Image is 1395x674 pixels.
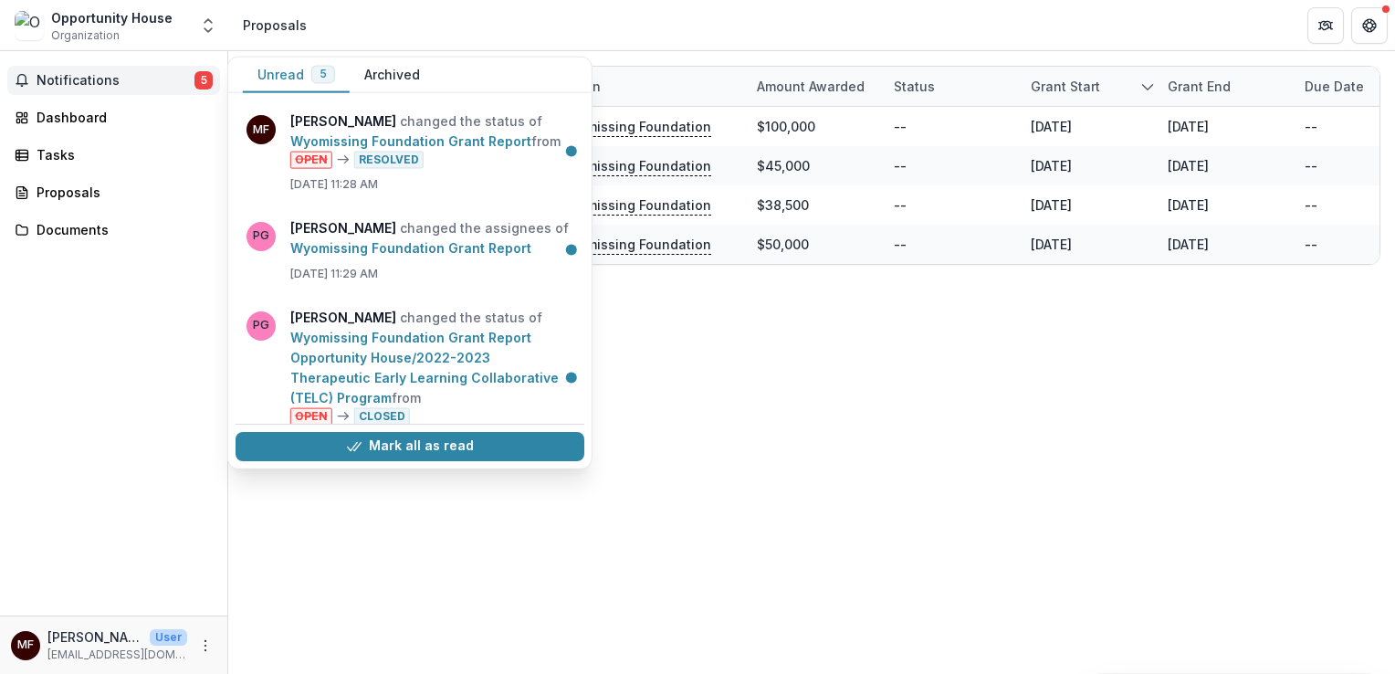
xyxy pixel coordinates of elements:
[1020,77,1111,96] div: Grant start
[883,77,946,96] div: Status
[1168,156,1209,175] div: [DATE]
[37,73,194,89] span: Notifications
[1031,117,1072,136] div: [DATE]
[1157,67,1294,106] div: Grant end
[757,195,809,215] div: $38,500
[195,7,221,44] button: Open entity switcher
[17,639,34,651] div: Modesto Fiume
[15,11,44,40] img: Opportunity House
[883,67,1020,106] div: Status
[1020,67,1157,106] div: Grant start
[1305,117,1317,136] div: --
[1307,7,1344,44] button: Partners
[236,12,314,38] nav: breadcrumb
[894,195,907,215] div: --
[529,156,711,176] p: The Wyomissing Foundation
[1168,117,1209,136] div: [DATE]
[243,58,350,93] button: Unread
[746,77,876,96] div: Amount awarded
[290,217,573,258] p: changed the assignees of
[47,627,142,647] p: [PERSON_NAME]
[1305,195,1317,215] div: --
[37,108,205,127] div: Dashboard
[518,67,746,106] div: Foundation
[1351,7,1388,44] button: Get Help
[746,67,883,106] div: Amount awarded
[7,177,220,207] a: Proposals
[7,102,220,132] a: Dashboard
[194,635,216,657] button: More
[1168,195,1209,215] div: [DATE]
[894,156,907,175] div: --
[350,58,435,93] button: Archived
[7,66,220,95] button: Notifications5
[894,235,907,254] div: --
[1157,77,1242,96] div: Grant end
[290,329,559,405] a: Wyomissing Foundation Grant Report Opportunity House/2022-2023 Therapeutic Early Learning Collabo...
[290,111,573,169] p: changed the status of from
[1140,79,1155,94] svg: sorted descending
[757,235,809,254] div: $50,000
[529,235,711,255] p: The Wyomissing Foundation
[757,117,815,136] div: $100,000
[51,27,120,44] span: Organization
[529,117,711,137] p: The Wyomissing Foundation
[51,8,173,27] div: Opportunity House
[1031,195,1072,215] div: [DATE]
[150,629,187,646] p: User
[529,195,711,216] p: The Wyomissing Foundation
[1031,235,1072,254] div: [DATE]
[894,117,907,136] div: --
[243,16,307,35] div: Proposals
[320,68,327,80] span: 5
[7,215,220,245] a: Documents
[1305,156,1317,175] div: --
[1031,156,1072,175] div: [DATE]
[37,220,205,239] div: Documents
[37,183,205,202] div: Proposals
[290,133,531,149] a: Wyomissing Foundation Grant Report
[194,71,213,90] span: 5
[1168,235,1209,254] div: [DATE]
[290,307,573,425] p: changed the status of from
[37,145,205,164] div: Tasks
[47,647,187,663] p: [EMAIL_ADDRESS][DOMAIN_NAME]
[290,239,531,255] a: Wyomissing Foundation Grant Report
[7,140,220,170] a: Tasks
[1305,235,1317,254] div: --
[757,156,810,175] div: $45,000
[1294,77,1375,96] div: Due Date
[236,432,584,461] button: Mark all as read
